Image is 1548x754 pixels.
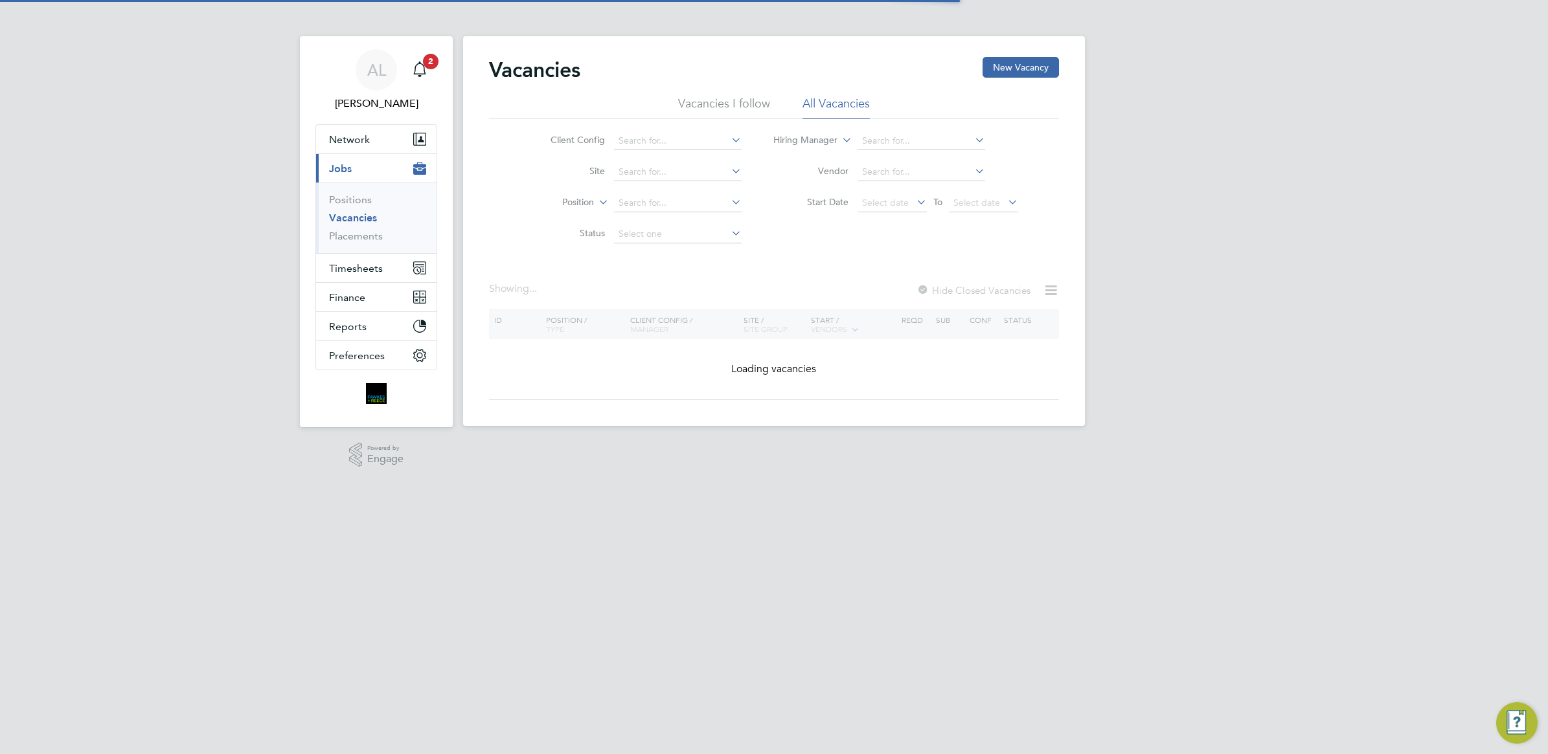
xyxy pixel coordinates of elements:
[858,163,985,181] input: Search for...
[316,341,437,370] button: Preferences
[329,262,383,274] span: Timesheets
[763,134,837,147] label: Hiring Manager
[315,49,437,111] a: AL[PERSON_NAME]
[614,132,742,150] input: Search for...
[349,443,404,467] a: Powered byEngage
[366,383,387,404] img: bromak-logo-retina.png
[929,194,946,210] span: To
[367,454,404,465] span: Engage
[329,194,372,206] a: Positions
[774,165,848,177] label: Vendor
[614,194,742,212] input: Search for...
[407,49,433,91] a: 2
[953,197,1000,208] span: Select date
[329,230,383,242] a: Placements
[614,163,742,181] input: Search for...
[329,320,367,333] span: Reports
[858,132,985,150] input: Search for...
[300,36,453,427] nav: Main navigation
[316,254,437,282] button: Timesheets
[367,61,386,78] span: AL
[329,133,370,146] span: Network
[489,57,580,83] h2: Vacancies
[519,196,594,209] label: Position
[530,134,605,146] label: Client Config
[315,383,437,404] a: Go to home page
[315,96,437,111] span: Aaron Lockwood
[329,291,365,304] span: Finance
[329,349,385,362] span: Preferences
[316,283,437,311] button: Finance
[316,312,437,340] button: Reports
[367,443,404,454] span: Powered by
[983,57,1059,78] button: New Vacancy
[614,225,742,243] input: Select one
[329,212,377,224] a: Vacancies
[802,96,870,119] li: All Vacancies
[316,125,437,153] button: Network
[529,282,537,295] span: ...
[530,227,605,239] label: Status
[423,54,438,69] span: 2
[530,165,605,177] label: Site
[678,96,770,119] li: Vacancies I follow
[316,154,437,183] button: Jobs
[862,197,909,208] span: Select date
[1496,702,1538,744] button: Engage Resource Center
[916,284,1030,296] label: Hide Closed Vacancies
[774,196,848,208] label: Start Date
[316,183,437,253] div: Jobs
[329,162,352,175] span: Jobs
[489,282,540,296] div: Showing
